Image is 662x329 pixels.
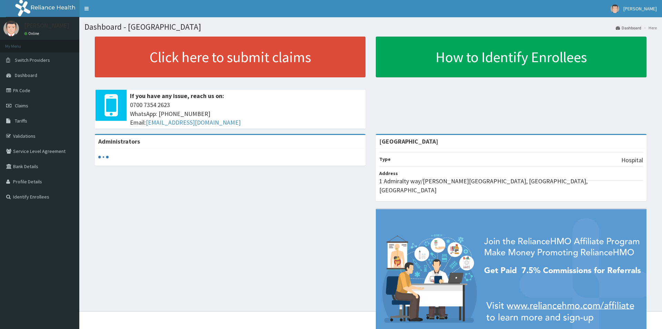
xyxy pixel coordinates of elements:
[376,37,646,77] a: How to Identify Enrollees
[98,137,140,145] b: Administrators
[3,21,19,36] img: User Image
[623,6,657,12] span: [PERSON_NAME]
[84,22,657,31] h1: Dashboard - [GEOGRAPHIC_DATA]
[130,100,362,127] span: 0700 7354 2623 WhatsApp: [PHONE_NUMBER] Email:
[611,4,619,13] img: User Image
[642,25,657,31] li: Here
[15,118,27,124] span: Tariffs
[130,92,224,100] b: If you have any issue, reach us on:
[379,177,643,194] p: 1 Admiralty way/[PERSON_NAME][GEOGRAPHIC_DATA], [GEOGRAPHIC_DATA], [GEOGRAPHIC_DATA]
[616,25,641,31] a: Dashboard
[379,170,398,176] b: Address
[621,156,643,165] p: Hospital
[24,22,69,29] p: [PERSON_NAME]
[24,31,41,36] a: Online
[146,118,241,126] a: [EMAIL_ADDRESS][DOMAIN_NAME]
[95,37,365,77] a: Click here to submit claims
[15,103,28,109] span: Claims
[15,57,50,63] span: Switch Providers
[379,137,438,145] strong: [GEOGRAPHIC_DATA]
[15,72,37,78] span: Dashboard
[98,152,109,162] svg: audio-loading
[379,156,391,162] b: Type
